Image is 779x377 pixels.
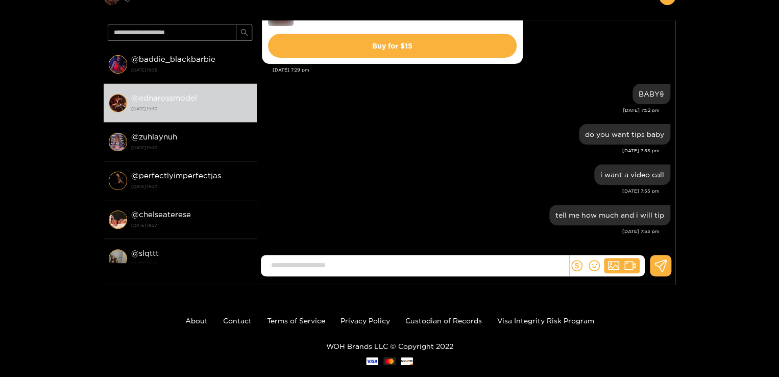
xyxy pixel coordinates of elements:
button: Buy for $15 [268,34,517,58]
img: conversation [109,94,127,112]
strong: [DATE] 19:53 [131,143,252,152]
img: conversation [109,172,127,190]
div: Oct. 2, 7:52 pm [632,84,670,104]
a: Custodian of Records [405,317,482,324]
strong: @ ednarossmodel [131,93,197,102]
img: conversation [109,55,127,74]
a: Contact [223,317,252,324]
a: Terms of Service [267,317,325,324]
img: conversation [109,133,127,151]
div: i want a video call [600,171,664,179]
strong: @ slqttt [131,249,159,257]
strong: @ chelseaterese [131,210,191,219]
div: [DATE] 7:52 pm [262,107,660,114]
strong: [DATE] 19:53 [131,104,252,113]
button: picturevideo-camera [604,258,640,273]
div: [DATE] 7:53 pm [262,147,660,154]
strong: [DATE] 19:55 [131,65,252,75]
span: smile [589,260,600,271]
strong: @ baddie_blackbarbie [131,55,215,63]
img: conversation [109,210,127,229]
span: video-camera [624,260,636,271]
div: do you want tips baby [585,130,664,138]
strong: [DATE] 19:27 [131,221,252,230]
img: conversation [109,249,127,268]
a: Visa Integrity Risk Program [497,317,594,324]
span: picture [608,260,619,271]
button: dollar [569,258,585,273]
span: search [240,29,248,37]
div: [DATE] 7:53 pm [262,228,660,235]
div: tell me how much and i will tip [555,211,664,219]
div: [DATE] 7:29 pm [273,66,670,74]
a: Privacy Policy [340,317,390,324]
div: [DATE] 7:53 pm [262,187,660,195]
div: Oct. 2, 7:53 pm [579,124,670,145]
button: search [236,25,252,41]
strong: @ perfectlyimperfectjas [131,171,221,180]
div: BABY§ [639,90,664,98]
strong: [DATE] 19:27 [131,182,252,191]
div: Oct. 2, 7:53 pm [594,164,670,185]
div: Oct. 2, 7:53 pm [549,205,670,225]
strong: [DATE] 18:42 [131,260,252,269]
span: dollar [571,260,582,271]
a: About [185,317,208,324]
strong: @ zuhlaynuh [131,132,177,141]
